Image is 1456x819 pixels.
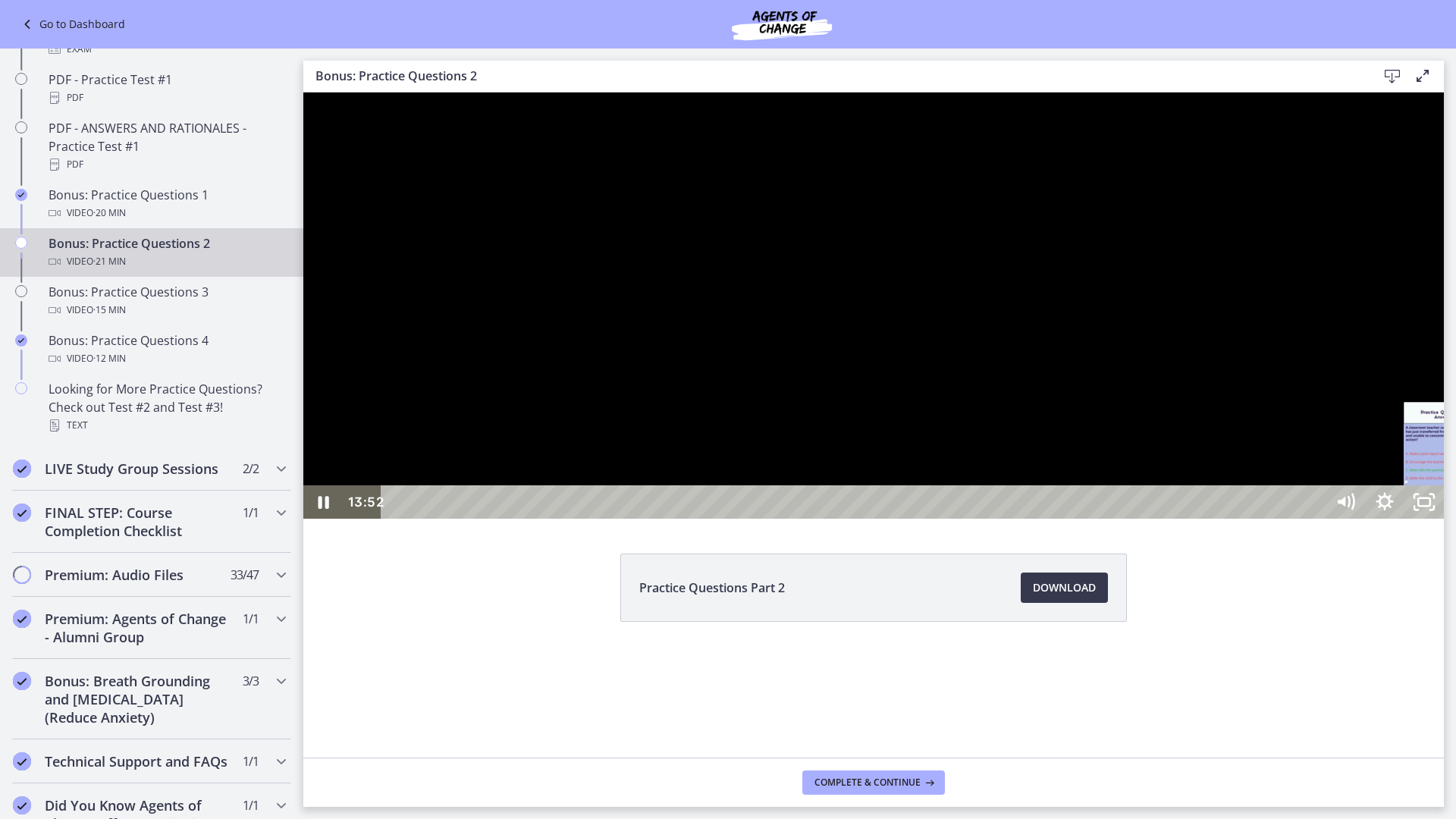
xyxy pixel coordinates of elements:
[231,566,259,584] span: 33 / 47
[49,71,285,107] div: PDF - Practice Test #1
[45,672,230,726] h2: Bonus: Breath Grounding and [MEDICAL_DATA] (Reduce Anxiety)
[45,504,230,540] h2: FINAL STEP: Course Completion Checklist
[243,796,259,814] span: 1 / 1
[315,67,1353,85] h3: Bonus: Practice Questions 2
[243,504,259,522] span: 1 / 1
[93,204,126,222] span: · 20 min
[1033,579,1096,597] span: Download
[13,460,31,478] i: Completed
[13,796,31,814] i: Completed
[13,610,31,628] i: Completed
[802,770,945,795] button: Complete & continue
[13,672,31,690] i: Completed
[49,234,285,271] div: Bonus: Practice Questions 2
[1101,393,1141,426] button: Unfullscreen
[93,301,126,319] span: · 15 min
[243,672,259,690] span: 3 / 3
[814,777,921,789] span: Complete & continue
[45,752,230,770] h2: Technical Support and FAQs
[243,460,259,478] span: 2 / 2
[45,610,230,646] h2: Premium: Agents of Change - Alumni Group
[639,579,785,597] span: Practice Questions Part 2
[15,189,27,201] i: Completed
[49,155,285,174] div: PDF
[49,301,285,319] div: Video
[49,204,285,222] div: Video
[243,610,259,628] span: 1 / 1
[49,40,285,58] div: Exam
[18,15,125,33] a: Go to Dashboard
[49,89,285,107] div: PDF
[1021,573,1108,603] a: Download
[15,334,27,347] i: Completed
[45,460,230,478] h2: LIVE Study Group Sessions
[691,6,873,42] img: Agents of Change
[13,504,31,522] i: Completed
[49,119,285,174] div: PDF - ANSWERS AND RATIONALES - Practice Test #1
[49,186,285,222] div: Bonus: Practice Questions 1
[49,380,285,435] div: Looking for More Practice Questions? Check out Test #2 and Test #3!
[49,253,285,271] div: Video
[1022,393,1062,426] button: Mute
[49,331,285,368] div: Bonus: Practice Questions 4
[45,566,230,584] h2: Premium: Audio Files
[93,350,126,368] span: · 12 min
[93,253,126,271] span: · 21 min
[243,752,259,770] span: 1 / 1
[49,283,285,319] div: Bonus: Practice Questions 3
[303,93,1444,519] iframe: Video Lesson
[13,752,31,770] i: Completed
[49,416,285,435] div: Text
[1062,393,1101,426] button: Show settings menu
[49,350,285,368] div: Video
